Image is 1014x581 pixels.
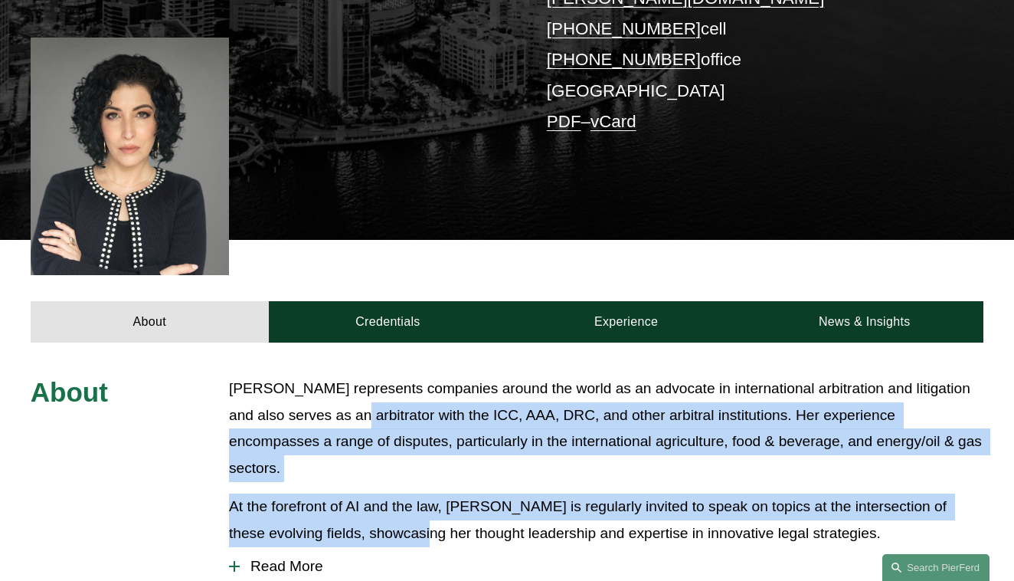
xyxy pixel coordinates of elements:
a: News & Insights [745,301,983,343]
p: [PERSON_NAME] represents companies around the world as an advocate in international arbitration a... [229,376,983,481]
a: vCard [590,112,636,131]
span: About [31,377,108,407]
a: [PHONE_NUMBER] [547,19,701,38]
a: Search this site [882,554,989,581]
a: Credentials [269,301,507,343]
a: Experience [507,301,745,343]
a: [PHONE_NUMBER] [547,50,701,69]
a: About [31,301,269,343]
p: At the forefront of AI and the law, [PERSON_NAME] is regularly invited to speak on topics at the ... [229,494,983,547]
span: Read More [240,558,983,575]
a: PDF [547,112,581,131]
